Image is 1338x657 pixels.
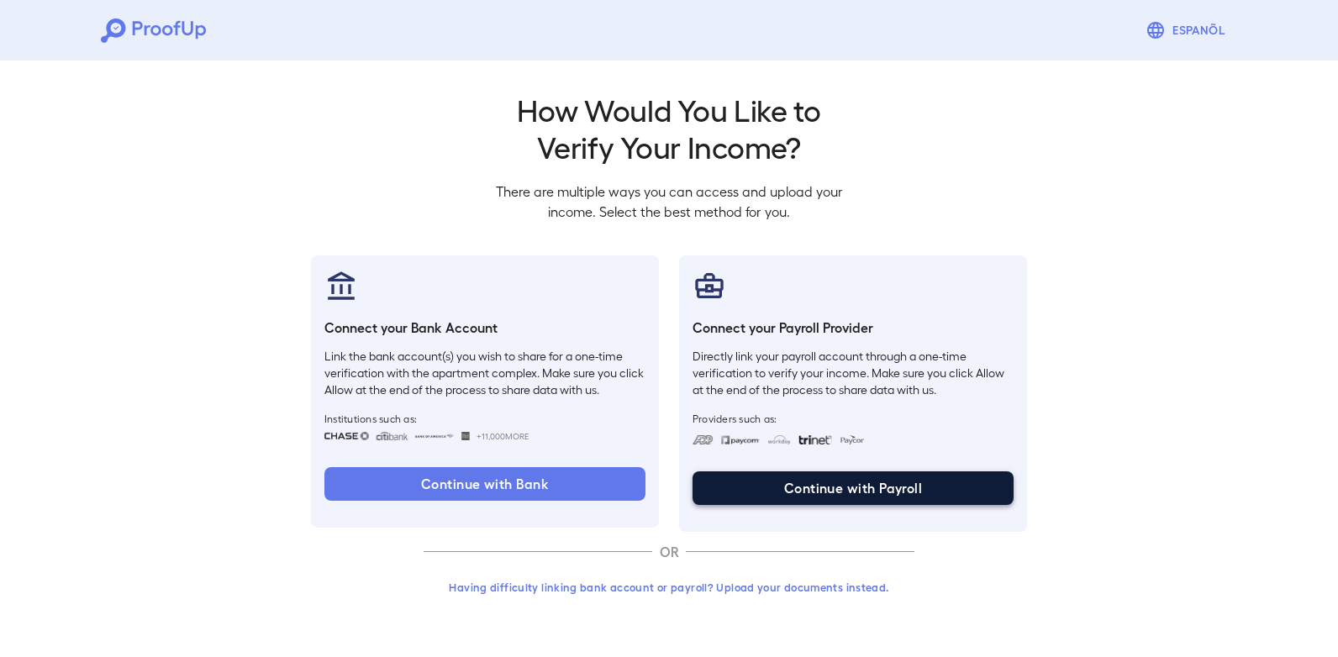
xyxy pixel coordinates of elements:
[1139,13,1237,47] button: Espanõl
[414,432,455,440] img: bankOfAmerica.svg
[693,318,1014,338] h6: Connect your Payroll Provider
[324,348,645,398] p: Link the bank account(s) you wish to share for a one-time verification with the apartment complex...
[720,435,761,444] img: paycom.svg
[324,432,369,440] img: chase.svg
[324,269,358,302] img: bankAccount.svg
[693,269,726,302] img: payrollProvider.svg
[482,91,856,165] h2: How Would You Like to Verify Your Income?
[324,412,645,425] span: Institutions such as:
[324,467,645,501] button: Continue with Bank
[798,435,832,444] img: trinet.svg
[693,435,714,444] img: adp.svg
[693,471,1014,505] button: Continue with Payroll
[477,429,529,443] span: +11,000 More
[652,542,686,562] p: OR
[693,348,1014,398] p: Directly link your payroll account through a one-time verification to verify your income. Make su...
[693,412,1014,425] span: Providers such as:
[324,318,645,338] h6: Connect your Bank Account
[482,181,856,222] p: There are multiple ways you can access and upload your income. Select the best method for you.
[767,435,792,444] img: workday.svg
[839,435,865,444] img: paycon.svg
[461,432,471,440] img: wellsfargo.svg
[376,432,408,440] img: citibank.svg
[424,572,914,602] button: Having difficulty linking bank account or payroll? Upload your documents instead.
